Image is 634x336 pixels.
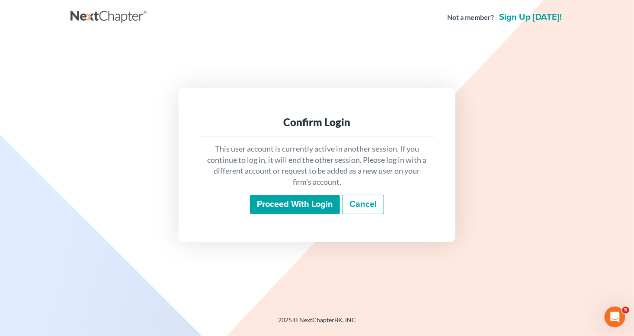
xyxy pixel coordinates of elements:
[622,307,629,314] span: 5
[206,143,428,188] p: This user account is currently active in another session. If you continue to log in, it will end ...
[497,13,564,22] a: Sign up [DATE]!
[447,13,494,22] strong: Not a member?
[605,307,625,327] iframe: Intercom live chat
[70,316,564,331] div: 2025 © NextChapterBK, INC
[342,195,384,215] a: Cancel
[206,115,428,129] div: Confirm Login
[250,195,340,215] input: Proceed with login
